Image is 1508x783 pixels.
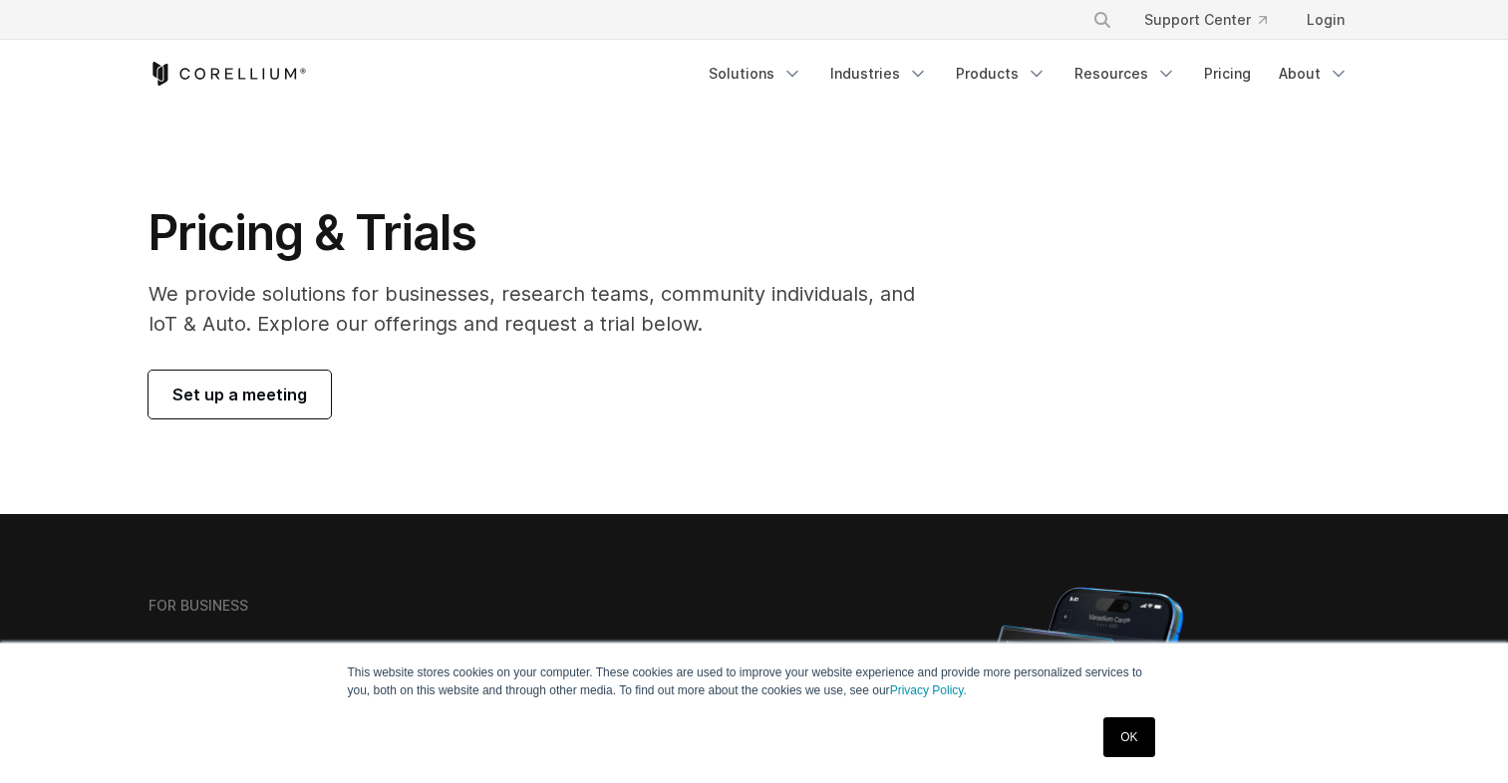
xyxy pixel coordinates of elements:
[172,383,307,406] span: Set up a meeting
[1068,2,1360,38] div: Navigation Menu
[944,56,1058,92] a: Products
[149,279,943,339] p: We provide solutions for businesses, research teams, community individuals, and IoT & Auto. Explo...
[149,597,248,615] h6: FOR BUSINESS
[1267,56,1360,92] a: About
[818,56,940,92] a: Industries
[1103,717,1154,757] a: OK
[1062,56,1188,92] a: Resources
[149,371,331,418] a: Set up a meeting
[149,62,307,86] a: Corellium Home
[697,56,1360,92] div: Navigation Menu
[1128,2,1283,38] a: Support Center
[890,683,967,697] a: Privacy Policy.
[697,56,814,92] a: Solutions
[1291,2,1360,38] a: Login
[1084,2,1120,38] button: Search
[1192,56,1263,92] a: Pricing
[149,203,943,263] h1: Pricing & Trials
[348,663,1161,699] p: This website stores cookies on your computer. These cookies are used to improve your website expe...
